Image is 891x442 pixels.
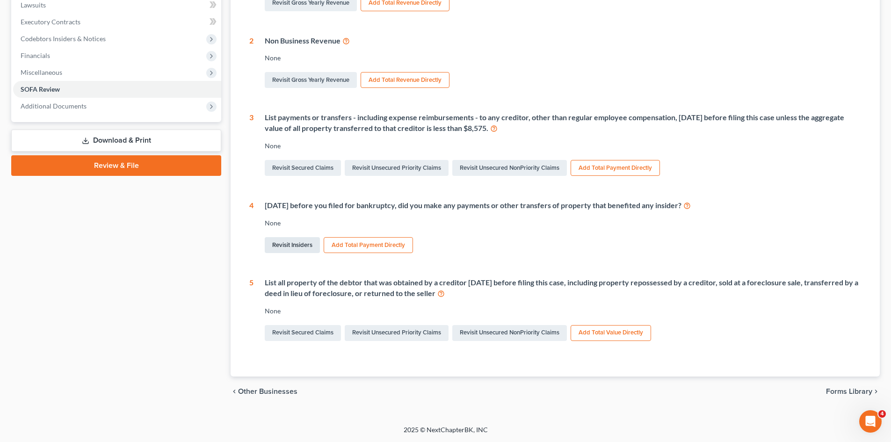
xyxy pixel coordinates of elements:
a: Revisit Secured Claims [265,160,341,176]
button: Add Total Value Directly [571,325,651,341]
button: Forms Library chevron_right [826,388,880,395]
div: 4 [249,200,254,255]
span: 4 [878,410,886,418]
a: Revisit Gross Yearly Revenue [265,72,357,88]
a: Revisit Unsecured NonPriority Claims [452,160,567,176]
a: Revisit Secured Claims [265,325,341,341]
a: Revisit Unsecured NonPriority Claims [452,325,567,341]
button: Add Total Revenue Directly [361,72,449,88]
div: None [265,306,861,316]
a: Revisit Unsecured Priority Claims [345,160,449,176]
span: Lawsuits [21,1,46,9]
a: Revisit Unsecured Priority Claims [345,325,449,341]
span: Miscellaneous [21,68,62,76]
span: Codebtors Insiders & Notices [21,35,106,43]
i: chevron_left [231,388,238,395]
span: Additional Documents [21,102,87,110]
div: 3 [249,112,254,178]
span: Other Businesses [238,388,297,395]
div: 5 [249,277,254,343]
div: 2025 © NextChapterBK, INC [179,425,712,442]
span: Forms Library [826,388,872,395]
button: Add Total Payment Directly [324,237,413,253]
a: Executory Contracts [13,14,221,30]
i: chevron_right [872,388,880,395]
div: None [265,218,861,228]
button: Add Total Payment Directly [571,160,660,176]
div: List all property of the debtor that was obtained by a creditor [DATE] before filing this case, i... [265,277,861,299]
span: Executory Contracts [21,18,80,26]
div: None [265,141,861,151]
div: None [265,53,861,63]
div: Non Business Revenue [265,36,861,46]
div: [DATE] before you filed for bankruptcy, did you make any payments or other transfers of property ... [265,200,861,211]
a: SOFA Review [13,81,221,98]
a: Download & Print [11,130,221,152]
a: Revisit Insiders [265,237,320,253]
a: Review & File [11,155,221,176]
div: List payments or transfers - including expense reimbursements - to any creditor, other than regul... [265,112,861,134]
span: SOFA Review [21,85,60,93]
span: Financials [21,51,50,59]
button: chevron_left Other Businesses [231,388,297,395]
iframe: Intercom live chat [859,410,882,433]
div: 2 [249,36,254,90]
